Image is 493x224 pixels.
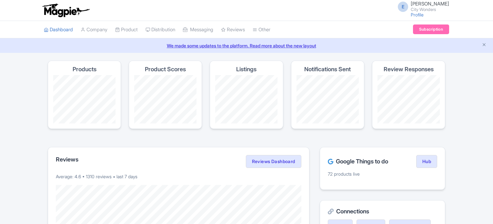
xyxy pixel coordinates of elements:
[56,156,78,163] h2: Reviews
[482,42,487,49] button: Close announcement
[398,2,408,12] span: E
[394,1,449,12] a: E [PERSON_NAME] City Wonders
[413,24,449,34] a: Subscription
[416,155,437,168] a: Hub
[146,21,175,39] a: Distribution
[115,21,138,39] a: Product
[246,155,301,168] a: Reviews Dashboard
[411,12,424,17] a: Profile
[56,173,301,180] p: Average: 4.6 • 1310 reviews • last 7 days
[253,21,270,39] a: Other
[145,66,186,73] h4: Product Scores
[384,66,434,73] h4: Review Responses
[304,66,351,73] h4: Notifications Sent
[81,21,107,39] a: Company
[328,170,437,177] p: 72 products live
[183,21,213,39] a: Messaging
[236,66,257,73] h4: Listings
[44,21,73,39] a: Dashboard
[41,3,91,17] img: logo-ab69f6fb50320c5b225c76a69d11143b.png
[411,7,449,12] small: City Wonders
[328,158,388,165] h2: Google Things to do
[411,1,449,7] span: [PERSON_NAME]
[221,21,245,39] a: Reviews
[328,208,437,215] h2: Connections
[73,66,96,73] h4: Products
[4,42,489,49] a: We made some updates to the platform. Read more about the new layout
